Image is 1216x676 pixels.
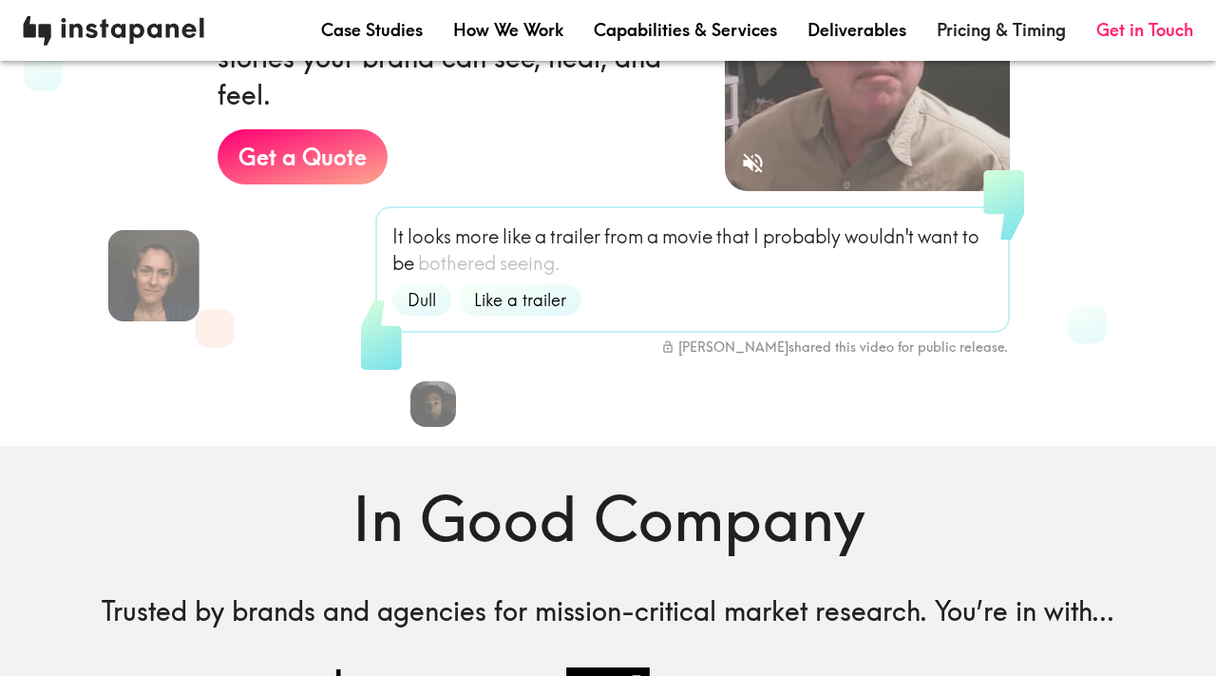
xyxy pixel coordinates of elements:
a: Pricing & Timing [937,18,1066,42]
a: Get in Touch [1096,18,1193,42]
span: wouldn't [845,223,914,250]
span: Dull [396,288,447,312]
span: be [392,250,414,277]
h6: Trusted by brands and agencies for mission-critical market research. You’re in with... [61,592,1155,629]
span: from [604,223,643,250]
a: Case Studies [321,18,423,42]
span: probably [763,223,841,250]
span: It [392,223,404,250]
a: Deliverables [807,18,906,42]
img: Giannina [108,230,199,321]
span: want [918,223,959,250]
span: to [962,223,979,250]
a: How We Work [453,18,563,42]
a: Capabilities & Services [594,18,777,42]
div: [PERSON_NAME] shared this video for public release. [661,338,1008,356]
span: more [455,223,499,250]
span: trailer [550,223,600,250]
img: Cory [410,381,456,427]
span: a [535,223,546,250]
img: instapanel [23,16,204,46]
span: bothered [418,250,496,277]
span: I [753,223,759,250]
span: seeing. [500,250,560,277]
button: Sound is off [732,143,773,183]
span: Like a trailer [463,288,578,312]
span: that [716,223,750,250]
span: looks [408,223,451,250]
h1: In Good Company [61,476,1155,562]
span: a [647,223,658,250]
span: like [503,223,531,250]
a: Get a Quote [218,129,388,184]
span: movie [662,223,712,250]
